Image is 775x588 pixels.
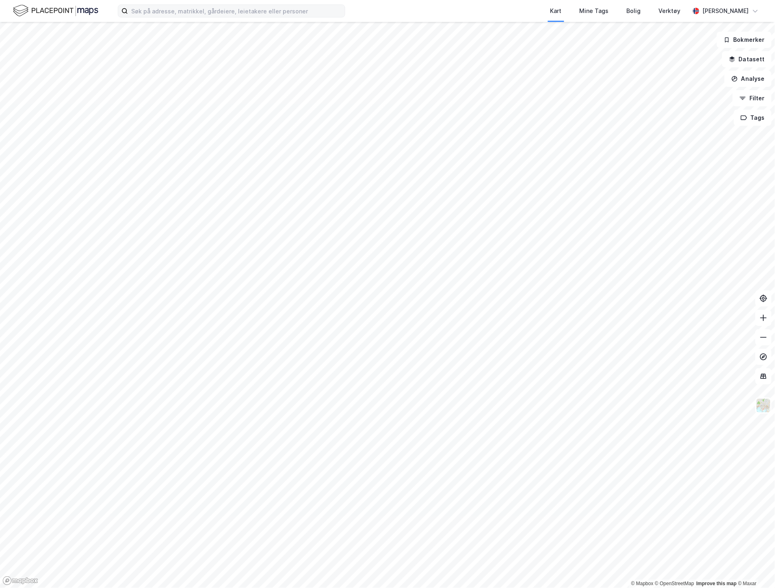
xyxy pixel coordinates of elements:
button: Analyse [725,71,772,87]
img: Z [756,398,771,413]
img: logo.f888ab2527a4732fd821a326f86c7f29.svg [13,4,98,18]
button: Datasett [722,51,772,67]
div: [PERSON_NAME] [703,6,749,16]
div: Bolig [627,6,641,16]
button: Bokmerker [717,32,772,48]
iframe: Chat Widget [734,549,775,588]
a: Improve this map [697,581,737,587]
div: Kontrollprogram for chat [734,549,775,588]
button: Filter [733,90,772,106]
a: Mapbox homepage [2,576,38,586]
div: Verktøy [659,6,681,16]
a: OpenStreetMap [655,581,695,587]
div: Mine Tags [580,6,609,16]
input: Søk på adresse, matrikkel, gårdeiere, leietakere eller personer [128,5,345,17]
button: Tags [734,110,772,126]
a: Mapbox [631,581,654,587]
div: Kart [550,6,562,16]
